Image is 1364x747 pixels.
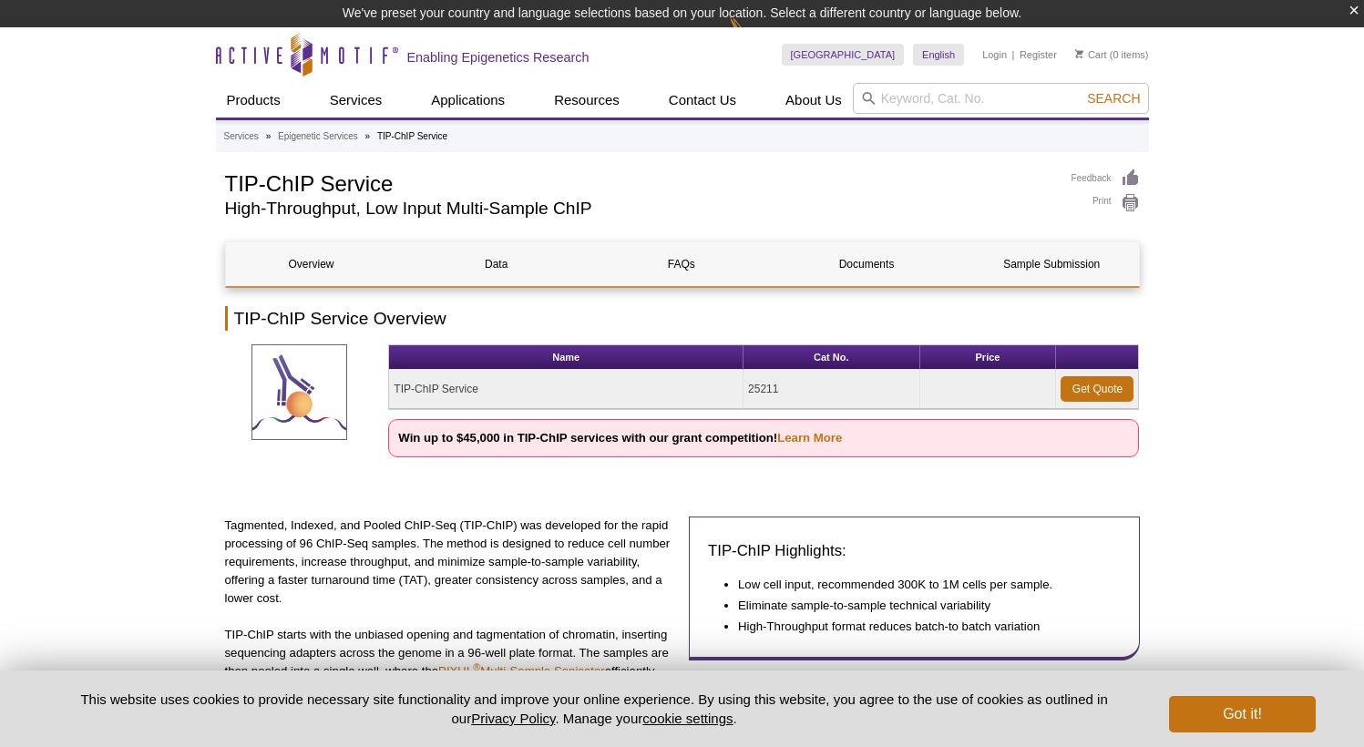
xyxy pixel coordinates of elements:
[543,83,631,118] a: Resources
[744,370,919,409] td: 25211
[642,711,733,726] button: cookie settings
[738,618,1102,636] li: High-Throughput format reduces batch-to batch variation
[1061,376,1133,402] a: Get Quote
[1087,91,1140,106] span: Search
[853,83,1149,114] input: Keyword, Cat. No.
[1020,48,1057,61] a: Register
[377,131,447,141] li: TIP-ChIP Service
[777,431,842,445] a: Learn More
[319,83,394,118] a: Services
[473,661,480,672] sup: ®
[389,345,744,370] th: Name
[225,169,1053,196] h1: TIP-ChIP Service
[216,83,292,118] a: Products
[1082,90,1145,107] button: Search
[1075,44,1149,66] li: (0 items)
[225,306,1140,331] h2: TIP-ChIP Service Overview
[1072,193,1140,213] a: Print
[365,131,371,141] li: »
[708,540,1121,562] h3: TIP-ChIP Highlights:
[774,83,853,118] a: About Us
[744,345,919,370] th: Cat No.
[1075,49,1083,58] img: Your Cart
[438,664,605,678] a: PIXUL®Multi-Sample Sonicator
[226,242,397,286] a: Overview
[738,576,1102,594] li: Low cell input, recommended 300K to 1M cells per sample.
[49,690,1140,728] p: This website uses cookies to provide necessary site functionality and improve your online experie...
[1012,44,1015,66] li: |
[1169,696,1315,732] button: Got it!
[411,242,582,286] a: Data
[920,345,1057,370] th: Price
[420,83,516,118] a: Applications
[266,131,272,141] li: »
[278,128,358,145] a: Epigenetic Services
[729,14,777,56] img: Change Here
[1075,48,1107,61] a: Cart
[658,83,747,118] a: Contact Us
[913,44,964,66] a: English
[225,517,676,608] p: Tagmented, Indexed, and Pooled ChIP-Seq (TIP-ChIP) was developed for the rapid processing of 96 C...
[389,370,744,409] td: TIP-ChIP Service
[782,44,905,66] a: [GEOGRAPHIC_DATA]
[471,711,555,726] a: Privacy Policy
[251,344,347,440] img: TIP-ChIP Service
[225,200,1053,217] h2: High-Throughput, Low Input Multi-Sample ChIP
[966,242,1137,286] a: Sample Submission
[407,49,590,66] h2: Enabling Epigenetics Research
[1072,169,1140,189] a: Feedback
[596,242,767,286] a: FAQs
[398,431,842,445] strong: Win up to $45,000 in TIP-ChIP services with our grant competition!
[781,242,952,286] a: Documents
[982,48,1007,61] a: Login
[738,597,1102,615] li: Eliminate sample-to-sample technical variability
[224,128,259,145] a: Services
